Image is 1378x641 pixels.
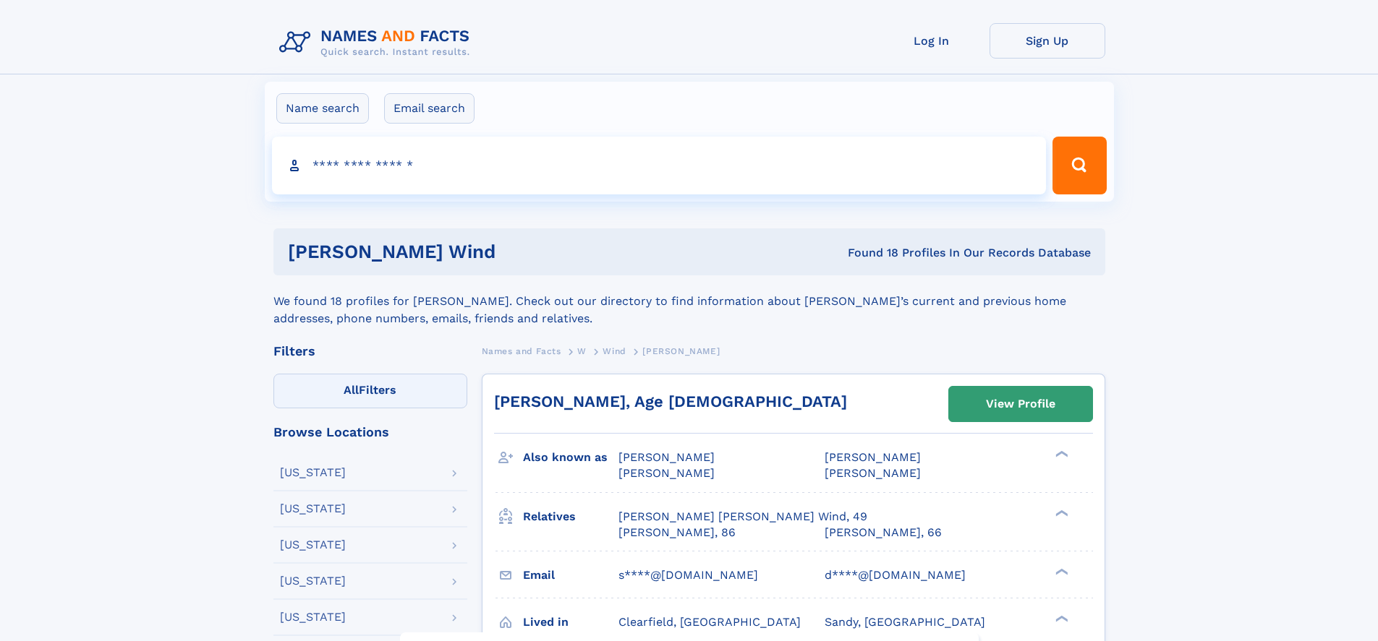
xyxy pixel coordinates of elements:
a: [PERSON_NAME], 86 [618,525,736,541]
span: [PERSON_NAME] [618,466,715,480]
img: Logo Names and Facts [273,23,482,62]
span: Clearfield, [GEOGRAPHIC_DATA] [618,615,801,629]
span: Sandy, [GEOGRAPHIC_DATA] [825,615,985,629]
div: [US_STATE] [280,611,346,623]
a: [PERSON_NAME], Age [DEMOGRAPHIC_DATA] [494,392,847,410]
button: Search Button [1052,137,1106,194]
div: ❯ [1052,508,1069,517]
div: [US_STATE] [280,503,346,515]
div: [US_STATE] [280,539,346,551]
a: W [577,342,587,360]
span: [PERSON_NAME] [618,450,715,464]
h1: [PERSON_NAME] Wind [288,243,672,261]
h3: Email [523,563,618,588]
a: Log In [874,23,990,59]
label: Name search [276,93,369,124]
span: W [577,346,587,356]
a: Wind [603,342,626,360]
input: search input [272,137,1047,194]
div: [US_STATE] [280,575,346,587]
div: Found 18 Profiles In Our Records Database [671,245,1091,261]
div: [US_STATE] [280,467,346,478]
label: Filters [273,374,467,408]
label: Email search [384,93,475,124]
h3: Relatives [523,504,618,529]
span: [PERSON_NAME] [825,466,921,480]
a: [PERSON_NAME] [PERSON_NAME] Wind, 49 [618,509,867,525]
div: ❯ [1052,567,1069,576]
div: We found 18 profiles for [PERSON_NAME]. Check out our directory to find information about [PERSON... [273,275,1105,327]
h3: Lived in [523,610,618,634]
a: Sign Up [990,23,1105,59]
h3: Also known as [523,445,618,470]
span: [PERSON_NAME] [825,450,921,464]
a: View Profile [949,387,1092,421]
a: Names and Facts [482,342,561,360]
div: ❯ [1052,614,1069,623]
div: View Profile [986,387,1055,421]
span: All [344,383,359,397]
a: [PERSON_NAME], 66 [825,525,942,541]
div: Filters [273,345,467,358]
div: Browse Locations [273,426,467,439]
div: ❯ [1052,449,1069,459]
span: [PERSON_NAME] [642,346,720,356]
span: Wind [603,346,626,356]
